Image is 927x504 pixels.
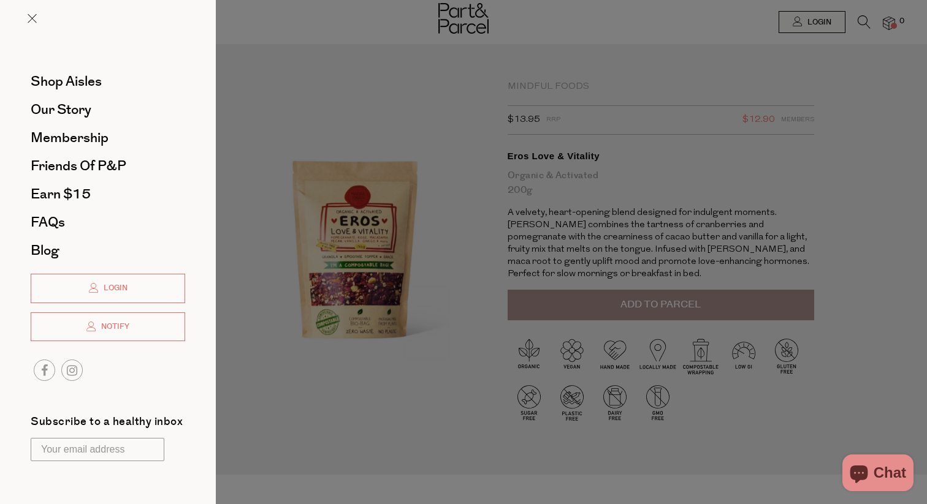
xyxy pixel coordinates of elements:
label: Subscribe to a healthy inbox [31,416,183,432]
a: Friends of P&P [31,159,185,173]
span: Shop Aisles [31,72,102,91]
input: Your email address [31,438,164,461]
span: FAQs [31,213,65,232]
a: Notify [31,312,185,342]
span: Our Story [31,100,91,119]
a: Login [31,274,185,303]
a: Shop Aisles [31,75,185,88]
span: Notify [98,322,129,332]
a: Blog [31,244,185,257]
inbox-online-store-chat: Shopify online store chat [839,454,917,494]
a: FAQs [31,216,185,229]
span: Login [101,283,128,293]
a: Earn $15 [31,187,185,201]
a: Membership [31,131,185,145]
span: Blog [31,241,59,260]
span: Membership [31,128,109,148]
span: Friends of P&P [31,156,126,176]
span: Earn $15 [31,184,91,204]
a: Our Story [31,103,185,116]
